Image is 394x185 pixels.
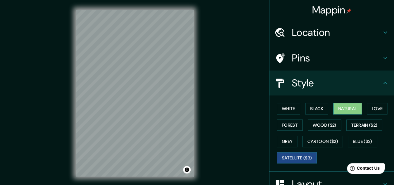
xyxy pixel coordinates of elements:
h4: Pins [292,52,382,64]
button: Black [305,103,329,114]
div: Style [269,71,394,95]
button: Satellite ($3) [277,152,317,164]
button: White [277,103,300,114]
canvas: Map [76,10,194,177]
button: Blue ($2) [348,136,377,147]
div: Location [269,20,394,45]
button: Cartoon ($2) [302,136,343,147]
h4: Location [292,26,382,39]
h4: Mappin [312,4,352,16]
img: pin-icon.png [346,8,351,13]
iframe: Help widget launcher [339,161,387,178]
button: Forest [277,119,303,131]
h4: Style [292,77,382,89]
div: Pins [269,46,394,71]
button: Terrain ($2) [346,119,382,131]
button: Wood ($2) [308,119,341,131]
button: Natural [333,103,362,114]
button: Toggle attribution [183,166,191,173]
button: Love [367,103,387,114]
button: Grey [277,136,297,147]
